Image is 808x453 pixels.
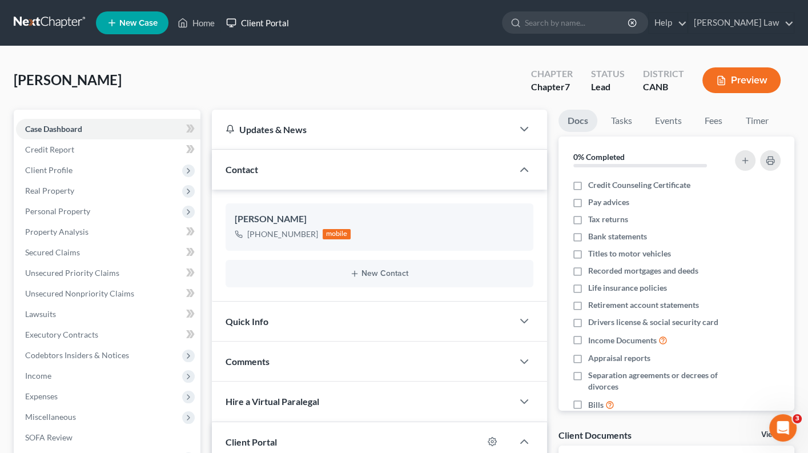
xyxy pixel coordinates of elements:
span: Separation agreements or decrees of divorces [588,370,726,392]
div: Chapter [531,67,573,81]
span: Contact [226,164,258,175]
span: Unsecured Priority Claims [25,268,119,278]
strong: 0% Completed [573,152,625,162]
span: Bills [588,399,604,411]
a: View All [761,431,790,439]
span: Credit Counseling Certificate [588,179,690,191]
div: Lead [591,81,625,94]
div: [PERSON_NAME] [235,213,524,226]
a: Credit Report [16,139,200,160]
span: Credit Report [25,145,74,154]
span: Recorded mortgages and deeds [588,265,698,276]
span: Bank statements [588,231,647,242]
a: Timer [737,110,778,132]
div: mobile [323,229,351,239]
span: Personal Property [25,206,90,216]
span: SOFA Review [25,432,73,442]
a: Case Dashboard [16,119,200,139]
span: Tax returns [588,214,628,225]
div: Client Documents [558,429,632,441]
span: Executory Contracts [25,330,98,339]
span: Real Property [25,186,74,195]
button: Preview [702,67,781,93]
div: Updates & News [226,123,499,135]
span: Client Profile [25,165,73,175]
span: Retirement account statements [588,299,699,311]
a: SOFA Review [16,427,200,448]
a: Unsecured Nonpriority Claims [16,283,200,304]
a: [PERSON_NAME] Law [688,13,794,33]
span: Miscellaneous [25,412,76,422]
span: Pay advices [588,197,629,208]
a: Secured Claims [16,242,200,263]
span: Expenses [25,391,58,401]
a: Client Portal [220,13,295,33]
div: District [643,67,684,81]
span: Hire a Virtual Paralegal [226,396,319,407]
span: Titles to motor vehicles [588,248,671,259]
span: Codebtors Insiders & Notices [25,350,129,360]
button: New Contact [235,269,524,278]
a: Lawsuits [16,304,200,324]
a: Help [649,13,687,33]
span: 3 [793,414,802,423]
span: Income Documents [588,335,657,346]
span: Quick Info [226,316,268,327]
input: Search by name... [525,12,629,33]
div: CANB [643,81,684,94]
span: Secured Claims [25,247,80,257]
div: Status [591,67,625,81]
span: Life insurance policies [588,282,667,294]
span: Client Portal [226,436,277,447]
span: [PERSON_NAME] [14,71,122,88]
span: Unsecured Nonpriority Claims [25,288,134,298]
span: Income [25,371,51,380]
a: Docs [558,110,597,132]
a: Fees [696,110,732,132]
span: Case Dashboard [25,124,82,134]
a: Tasks [602,110,641,132]
a: Property Analysis [16,222,200,242]
span: Lawsuits [25,309,56,319]
span: 7 [565,81,570,92]
a: Executory Contracts [16,324,200,345]
div: [PHONE_NUMBER] [247,228,318,240]
span: Property Analysis [25,227,89,236]
iframe: Intercom live chat [769,414,797,442]
span: Drivers license & social security card [588,316,718,328]
div: Chapter [531,81,573,94]
a: Events [646,110,691,132]
span: New Case [119,19,158,27]
span: Comments [226,356,270,367]
a: Unsecured Priority Claims [16,263,200,283]
a: Home [172,13,220,33]
span: Appraisal reports [588,352,650,364]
